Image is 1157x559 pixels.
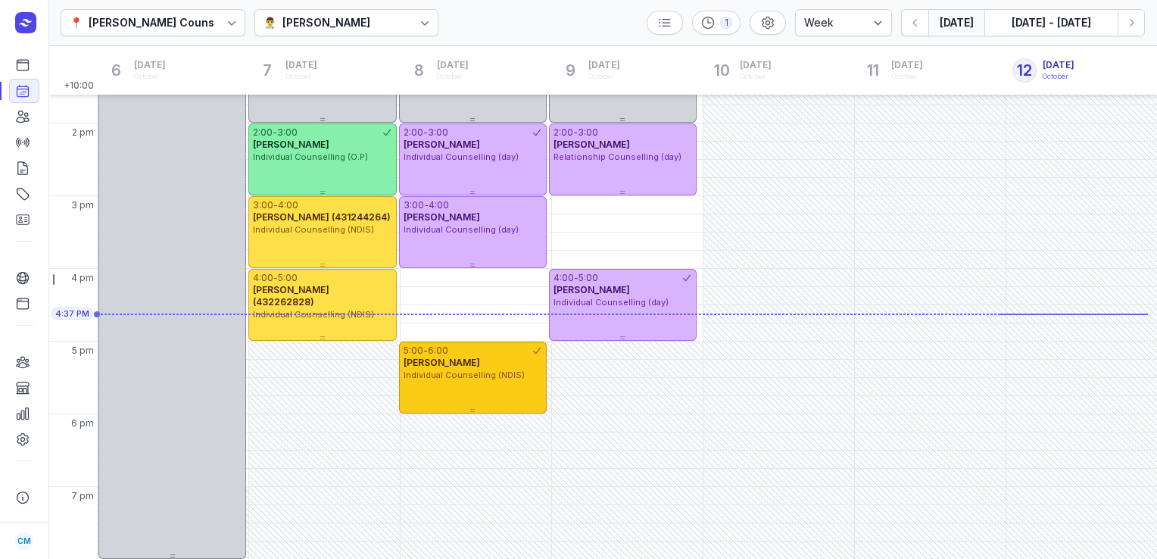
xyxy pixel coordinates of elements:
[64,80,97,95] span: +10:00
[278,272,298,284] div: 5:00
[89,14,244,32] div: [PERSON_NAME] Counselling
[740,71,772,82] div: October
[404,224,519,235] span: Individual Counselling (day)
[253,151,368,162] span: Individual Counselling (O.P)
[104,58,128,83] div: 6
[404,126,423,139] div: 2:00
[72,126,94,139] span: 2 pm
[437,59,469,71] span: [DATE]
[134,71,166,82] div: October
[273,272,278,284] div: -
[554,126,573,139] div: 2:00
[72,345,94,357] span: 5 pm
[71,199,94,211] span: 3 pm
[720,17,732,29] div: 1
[285,71,317,82] div: October
[1043,71,1074,82] div: October
[578,272,598,284] div: 5:00
[253,199,273,211] div: 3:00
[574,272,578,284] div: -
[253,284,329,308] span: [PERSON_NAME] (432262828)
[278,199,298,211] div: 4:00
[253,309,374,320] span: Individual Counselling (NDIS)
[740,59,772,71] span: [DATE]
[264,14,276,32] div: 👨‍⚕️
[404,199,424,211] div: 3:00
[554,139,630,150] span: [PERSON_NAME]
[255,58,279,83] div: 7
[70,14,83,32] div: 📍
[273,126,277,139] div: -
[891,71,923,82] div: October
[285,59,317,71] span: [DATE]
[407,58,431,83] div: 8
[861,58,885,83] div: 11
[558,58,582,83] div: 9
[588,71,620,82] div: October
[424,199,429,211] div: -
[928,9,984,36] button: [DATE]
[984,9,1118,36] button: [DATE] - [DATE]
[554,151,681,162] span: Relationship Counselling (day)
[1043,59,1074,71] span: [DATE]
[573,126,578,139] div: -
[437,71,469,82] div: October
[891,59,923,71] span: [DATE]
[578,126,598,139] div: 3:00
[709,58,734,83] div: 10
[55,308,89,320] span: 4:37 PM
[428,126,448,139] div: 3:00
[253,272,273,284] div: 4:00
[404,211,480,223] span: [PERSON_NAME]
[282,14,370,32] div: [PERSON_NAME]
[273,199,278,211] div: -
[253,211,391,223] span: [PERSON_NAME] (431244264)
[71,272,94,284] span: 4 pm
[423,345,428,357] div: -
[554,272,574,284] div: 4:00
[71,490,94,502] span: 7 pm
[428,345,448,357] div: 6:00
[404,139,480,150] span: [PERSON_NAME]
[423,126,428,139] div: -
[588,59,620,71] span: [DATE]
[134,59,166,71] span: [DATE]
[404,151,519,162] span: Individual Counselling (day)
[253,126,273,139] div: 2:00
[277,126,298,139] div: 3:00
[554,297,669,308] span: Individual Counselling (day)
[253,139,329,150] span: [PERSON_NAME]
[404,357,480,368] span: [PERSON_NAME]
[554,284,630,295] span: [PERSON_NAME]
[404,370,525,380] span: Individual Counselling (NDIS)
[71,417,94,429] span: 6 pm
[17,532,31,550] span: CM
[1012,58,1037,83] div: 12
[253,224,374,235] span: Individual Counselling (NDIS)
[404,345,423,357] div: 5:00
[429,199,449,211] div: 4:00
